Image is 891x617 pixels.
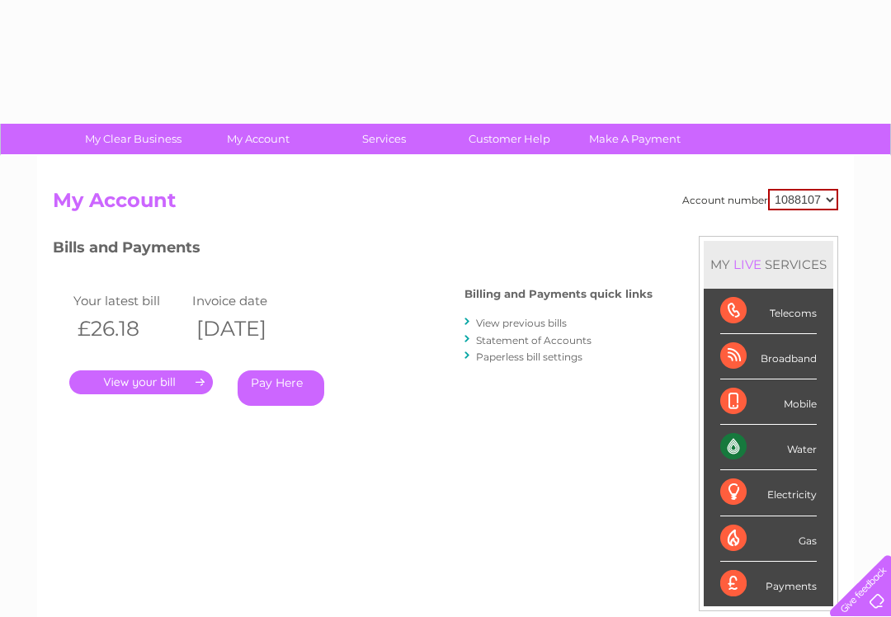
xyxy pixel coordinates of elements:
div: Account number [682,189,838,210]
a: My Clear Business [65,124,201,154]
a: Pay Here [238,370,324,406]
a: View previous bills [476,317,567,329]
div: Gas [720,516,817,562]
a: Services [316,124,452,154]
div: Water [720,425,817,470]
h2: My Account [53,189,838,220]
a: My Account [191,124,327,154]
a: Customer Help [441,124,577,154]
a: Make A Payment [567,124,703,154]
h3: Bills and Payments [53,236,653,265]
div: Telecoms [720,289,817,334]
td: Your latest bill [69,290,188,312]
div: Broadband [720,334,817,379]
h4: Billing and Payments quick links [464,288,653,300]
div: Payments [720,562,817,606]
a: . [69,370,213,394]
a: Statement of Accounts [476,334,592,346]
td: Invoice date [188,290,307,312]
div: Mobile [720,379,817,425]
th: [DATE] [188,312,307,346]
div: LIVE [730,257,765,272]
div: Electricity [720,470,817,516]
div: MY SERVICES [704,241,833,288]
th: £26.18 [69,312,188,346]
a: Paperless bill settings [476,351,582,363]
